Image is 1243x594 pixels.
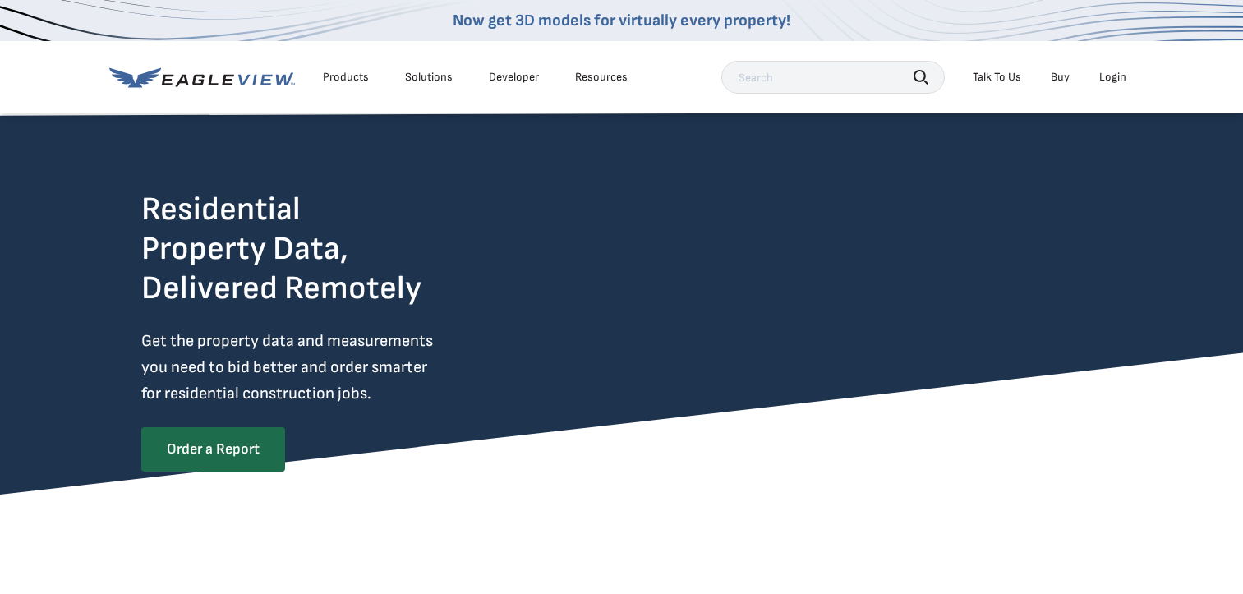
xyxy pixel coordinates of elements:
[721,61,945,94] input: Search
[1099,70,1126,85] div: Login
[141,427,285,472] a: Order a Report
[323,70,369,85] div: Products
[1051,70,1070,85] a: Buy
[575,70,628,85] div: Resources
[141,190,421,308] h2: Residential Property Data, Delivered Remotely
[141,328,501,407] p: Get the property data and measurements you need to bid better and order smarter for residential c...
[489,70,539,85] a: Developer
[453,11,790,30] a: Now get 3D models for virtually every property!
[973,70,1021,85] div: Talk To Us
[405,70,453,85] div: Solutions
